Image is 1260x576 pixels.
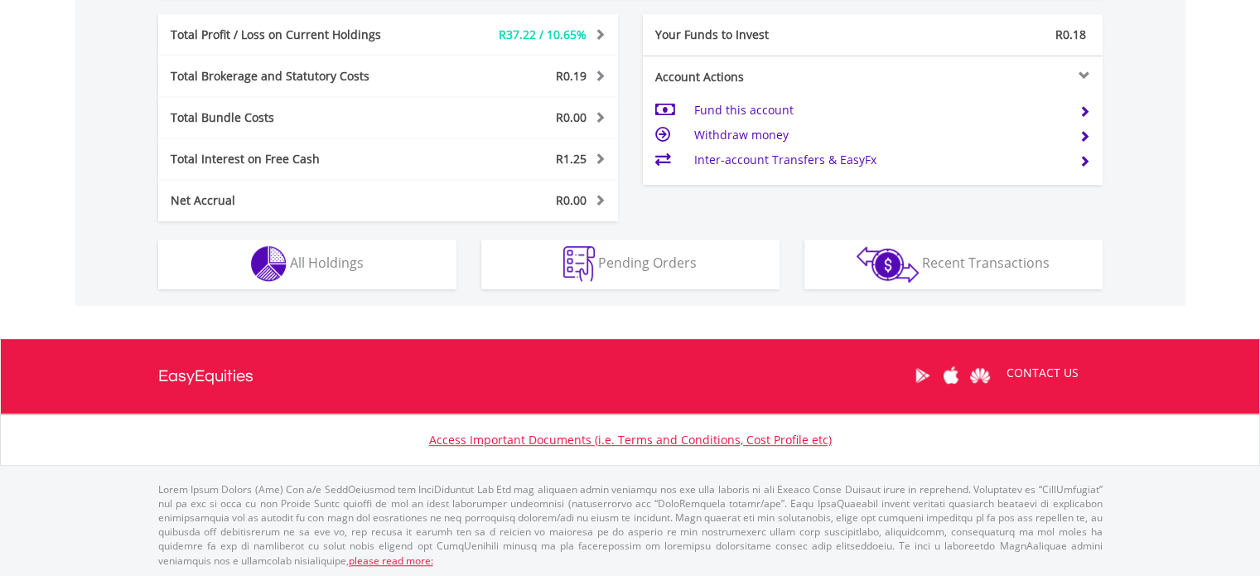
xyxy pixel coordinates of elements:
td: Fund this account [693,98,1065,123]
a: Apple [937,350,966,401]
button: Pending Orders [481,240,780,289]
div: Total Interest on Free Cash [158,151,427,167]
div: Total Brokerage and Statutory Costs [158,68,427,85]
a: please read more: [349,554,433,568]
button: All Holdings [158,240,456,289]
div: Total Profit / Loss on Current Holdings [158,27,427,43]
td: Withdraw money [693,123,1065,148]
span: All Holdings [290,254,364,272]
a: CONTACT US [995,350,1090,396]
span: R0.00 [556,109,587,125]
div: Your Funds to Invest [643,27,873,43]
span: Recent Transactions [922,254,1050,272]
div: Net Accrual [158,192,427,209]
span: R1.25 [556,151,587,167]
span: R0.19 [556,68,587,84]
span: Pending Orders [598,254,697,272]
a: Access Important Documents (i.e. Terms and Conditions, Cost Profile etc) [429,432,832,448]
img: holdings-wht.png [251,246,287,282]
span: R0.00 [556,192,587,208]
div: Total Bundle Costs [158,109,427,126]
a: Huawei [966,350,995,401]
a: Google Play [908,350,937,401]
img: pending_instructions-wht.png [563,246,595,282]
span: R0.18 [1055,27,1086,42]
p: Lorem Ipsum Dolors (Ame) Con a/e SeddOeiusmod tem InciDiduntut Lab Etd mag aliquaen admin veniamq... [158,482,1103,568]
img: transactions-zar-wht.png [857,246,919,283]
a: EasyEquities [158,339,253,414]
div: Account Actions [643,69,873,85]
button: Recent Transactions [804,240,1103,289]
span: R37.22 / 10.65% [499,27,587,42]
td: Inter-account Transfers & EasyFx [693,148,1065,172]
